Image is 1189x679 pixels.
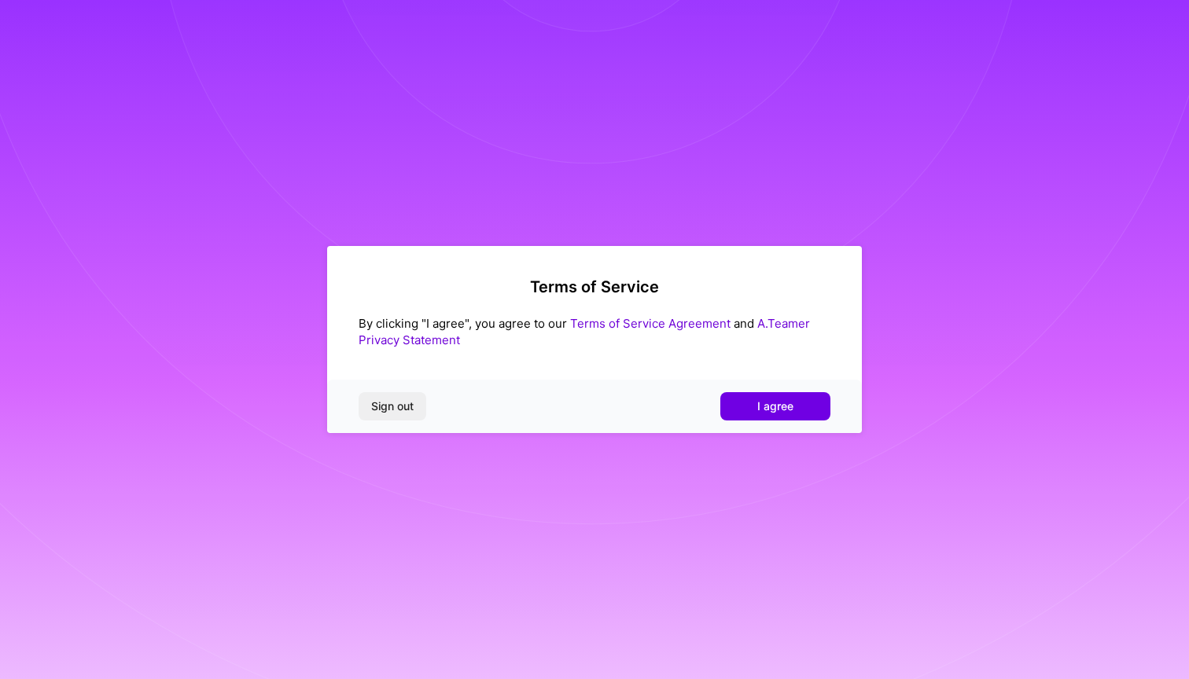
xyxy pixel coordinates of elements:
[359,392,426,420] button: Sign out
[757,398,793,414] span: I agree
[720,392,830,420] button: I agree
[570,316,731,331] a: Terms of Service Agreement
[371,398,414,414] span: Sign out
[359,315,830,348] div: By clicking "I agree", you agree to our and
[359,277,830,296] h2: Terms of Service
